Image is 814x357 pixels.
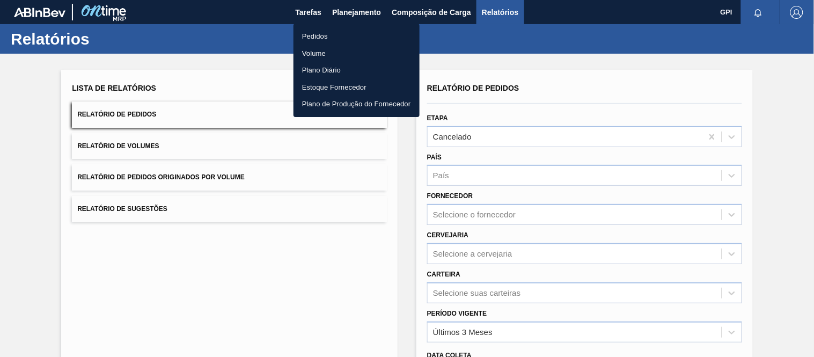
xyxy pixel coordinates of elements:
a: Plano de Produção do Fornecedor [294,96,420,113]
a: Volume [294,45,420,62]
a: Plano Diário [294,62,420,79]
a: Pedidos [294,28,420,45]
a: Estoque Fornecedor [294,79,420,96]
